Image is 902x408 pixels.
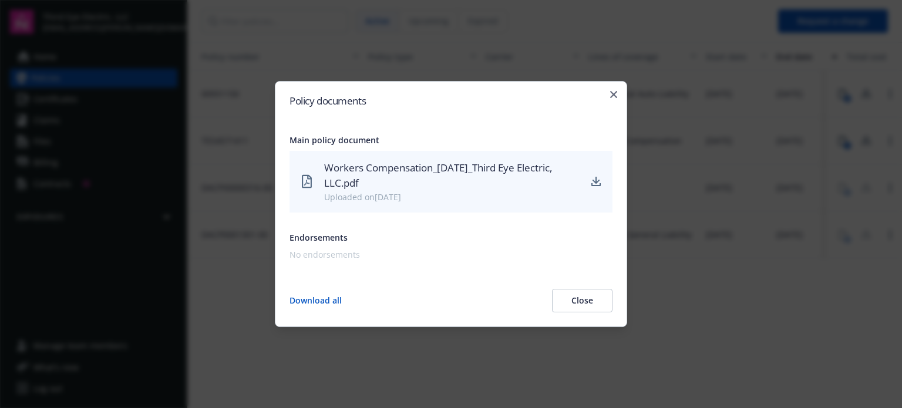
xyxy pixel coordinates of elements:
[290,289,342,312] button: Download all
[552,289,612,312] button: Close
[324,160,580,191] div: Workers Compensation_[DATE]_Third Eye Electric, LLC.pdf
[324,191,580,203] div: Uploaded on [DATE]
[290,248,608,261] div: No endorsements
[290,96,612,106] h2: Policy documents
[290,231,612,244] div: Endorsements
[590,175,603,189] a: download
[290,134,612,146] div: Main policy document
